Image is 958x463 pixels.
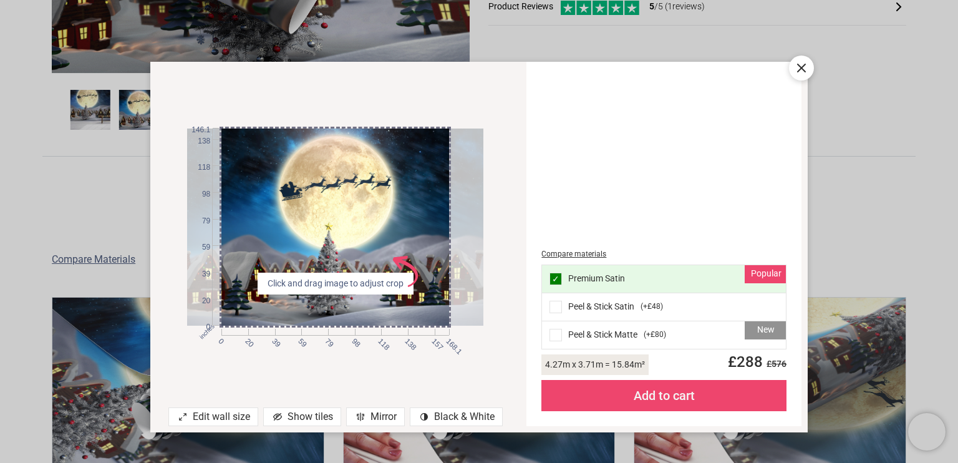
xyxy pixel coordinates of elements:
[763,359,786,369] span: £ 576
[542,293,786,321] div: Peel & Stick Satin
[541,354,649,375] div: 4.27 m x 3.71 m = 15.84 m²
[296,336,304,344] span: 59
[429,336,437,344] span: 157
[349,336,357,344] span: 98
[542,265,786,293] div: Premium Satin
[186,216,210,227] span: 79
[402,336,410,344] span: 138
[641,301,663,312] span: ( +£48 )
[186,269,210,280] span: 39
[346,407,405,426] div: Mirror
[186,162,210,173] span: 118
[443,336,452,344] span: 168.1
[720,353,786,371] span: £ 288
[269,336,278,344] span: 39
[186,296,210,306] span: 20
[541,249,786,260] div: Compare materials
[186,242,210,253] span: 59
[644,329,666,340] span: ( +£80 )
[542,321,786,349] div: Peel & Stick Matte
[186,136,210,147] span: 138
[168,407,258,426] div: Edit wall size
[541,380,786,411] div: Add to cart
[375,336,384,344] span: 118
[745,321,786,340] div: New
[263,407,341,426] div: Show tiles
[216,336,224,344] span: 0
[186,125,210,135] span: 146.1
[263,278,409,290] span: Click and drag image to adjust crop
[552,275,559,283] span: ✓
[908,413,946,451] iframe: Brevo live chat
[745,265,786,284] div: Popular
[186,322,210,333] span: 0
[410,407,503,426] div: Black & White
[322,336,331,344] span: 79
[186,189,210,200] span: 98
[243,336,251,344] span: 20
